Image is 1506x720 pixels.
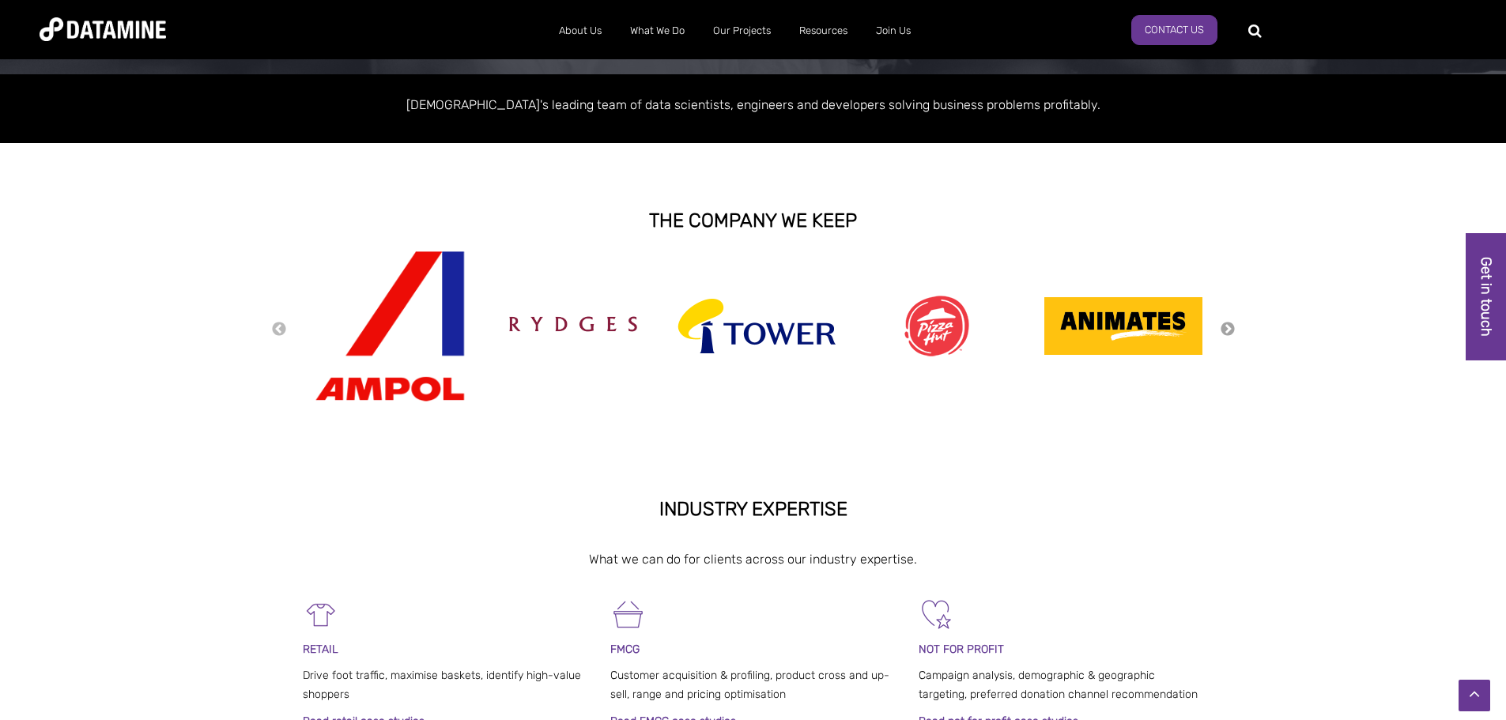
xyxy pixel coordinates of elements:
a: Our Projects [699,10,785,51]
img: tower [678,296,836,356]
strong: THE COMPANY WE KEEP [649,209,857,232]
img: Animates [1044,297,1202,354]
span: Drive foot traffic, maximise baskets, identify high-value shoppers [303,669,581,701]
button: Previous [271,321,287,338]
strong: INDUSTRY EXPERTISE [659,498,847,520]
button: Next [1220,321,1236,338]
a: What We Do [616,10,699,51]
a: Get in touch [1466,233,1506,360]
img: Not For Profit [919,597,954,632]
a: Resources [785,10,862,51]
span: Customer acquisition & profiling, product cross and up-sell, range and pricing optimisation [610,669,889,701]
p: [DEMOGRAPHIC_DATA]'s leading team of data scientists, engineers and developers solving business p... [303,94,1204,115]
a: Join Us [862,10,925,51]
img: ampol-Jun-19-2025-04-02-43-2823-AM [311,251,469,401]
span: NOT FOR PROFIT [919,643,1004,656]
span: FMCG [610,643,640,656]
img: FMCG [610,597,646,632]
a: Contact Us [1131,15,1217,45]
span: Campaign analysis, demographic & geographic targeting, preferred donation channel recommendation [919,669,1198,701]
span: What we can do for clients across our industry expertise. [589,552,917,567]
span: RETAIL [303,643,338,656]
img: Retail-1 [303,597,338,632]
img: pizzahut-2 [897,296,976,356]
img: ridges [494,294,652,358]
img: Datamine [40,17,166,41]
a: About Us [545,10,616,51]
